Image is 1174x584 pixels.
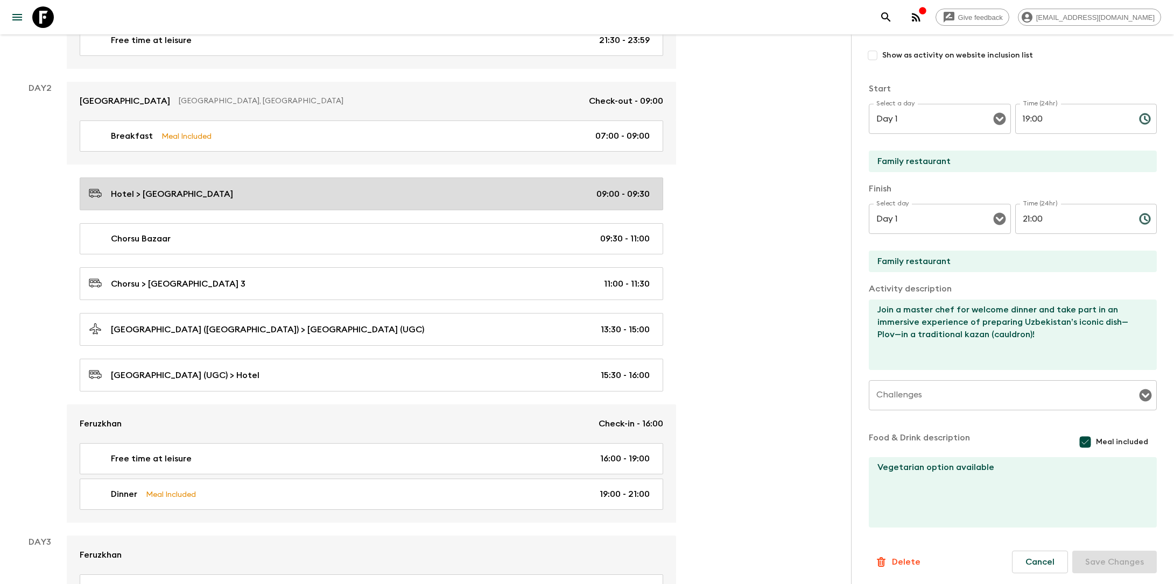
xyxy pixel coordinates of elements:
p: 11:00 - 11:30 [604,277,650,290]
span: Give feedback [952,13,1009,22]
button: Open [1138,388,1153,403]
a: Give feedback [936,9,1009,26]
span: Meal included [1096,437,1148,447]
p: 19:00 - 21:00 [600,488,650,501]
p: Hotel > [GEOGRAPHIC_DATA] [111,188,233,201]
button: Open [992,211,1007,226]
button: menu [6,6,28,28]
p: Chorsu > [GEOGRAPHIC_DATA] 3 [111,277,245,290]
button: search adventures [875,6,897,28]
p: [GEOGRAPHIC_DATA] (UGC) > Hotel [111,369,259,382]
a: [GEOGRAPHIC_DATA] ([GEOGRAPHIC_DATA]) > [GEOGRAPHIC_DATA] (UGC)13:30 - 15:00 [80,313,663,346]
p: 09:00 - 09:30 [596,188,650,201]
a: Free time at leisure21:30 - 23:59 [80,25,663,56]
p: Feruzkhan [80,549,122,561]
a: [GEOGRAPHIC_DATA] (UGC) > Hotel15:30 - 16:00 [80,359,663,391]
a: Chorsu > [GEOGRAPHIC_DATA] 311:00 - 11:30 [80,267,663,300]
input: hh:mm [1015,104,1130,134]
a: DinnerMeal Included19:00 - 21:00 [80,479,663,510]
p: 13:30 - 15:00 [601,323,650,336]
textarea: Join a master chef for welcome dinner and take part in an immersive experience of preparing Uzbek... [869,300,1148,370]
p: Day 3 [13,536,67,549]
a: Chorsu Bazaar09:30 - 11:00 [80,223,663,254]
p: [GEOGRAPHIC_DATA] ([GEOGRAPHIC_DATA]) > [GEOGRAPHIC_DATA] (UGC) [111,323,424,336]
a: Feruzkhan [67,536,676,574]
p: [GEOGRAPHIC_DATA] [80,95,170,108]
p: 07:00 - 09:00 [595,130,650,143]
button: Cancel [1012,551,1068,573]
p: Chorsu Bazaar [111,232,171,245]
p: Meal Included [161,130,212,142]
label: Select a day [876,99,915,108]
p: 16:00 - 19:00 [600,452,650,465]
p: Activity description [869,282,1157,295]
label: Time (24hr) [1023,199,1058,208]
p: 21:30 - 23:59 [599,34,650,47]
button: Choose time, selected time is 7:00 PM [1134,108,1156,130]
p: Feruzkhan [80,417,122,430]
p: Free time at leisure [111,452,192,465]
p: Food & Drink description [869,431,970,453]
span: Show as activity on website inclusion list [882,50,1033,61]
input: hh:mm [1015,204,1130,234]
button: Choose time, selected time is 9:00 PM [1134,208,1156,230]
p: Meal Included [146,488,196,500]
p: [GEOGRAPHIC_DATA], [GEOGRAPHIC_DATA] [179,96,580,106]
p: Start [869,82,1157,95]
label: Select day [876,199,909,208]
button: Delete [869,551,926,573]
p: Free time at leisure [111,34,192,47]
p: Check-out - 09:00 [589,95,663,108]
p: 15:30 - 16:00 [601,369,650,382]
p: Delete [892,555,920,568]
a: Hotel > [GEOGRAPHIC_DATA]09:00 - 09:30 [80,177,663,210]
label: Time (24hr) [1023,99,1058,108]
p: Finish [869,182,1157,195]
p: Check-in - 16:00 [599,417,663,430]
div: [EMAIL_ADDRESS][DOMAIN_NAME] [1018,9,1161,26]
input: Start Location [869,151,1148,172]
input: End Location (leave blank if same as Start) [869,251,1148,272]
a: BreakfastMeal Included07:00 - 09:00 [80,120,663,152]
p: Dinner [111,488,137,501]
textarea: Vegetarian option available [869,457,1148,528]
p: Day 2 [13,82,67,95]
span: [EMAIL_ADDRESS][DOMAIN_NAME] [1030,13,1161,22]
a: [GEOGRAPHIC_DATA][GEOGRAPHIC_DATA], [GEOGRAPHIC_DATA]Check-out - 09:00 [67,82,676,120]
p: 09:30 - 11:00 [600,232,650,245]
a: FeruzkhanCheck-in - 16:00 [67,404,676,443]
p: Breakfast [111,130,153,143]
button: Open [992,111,1007,126]
a: Free time at leisure16:00 - 19:00 [80,443,663,474]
